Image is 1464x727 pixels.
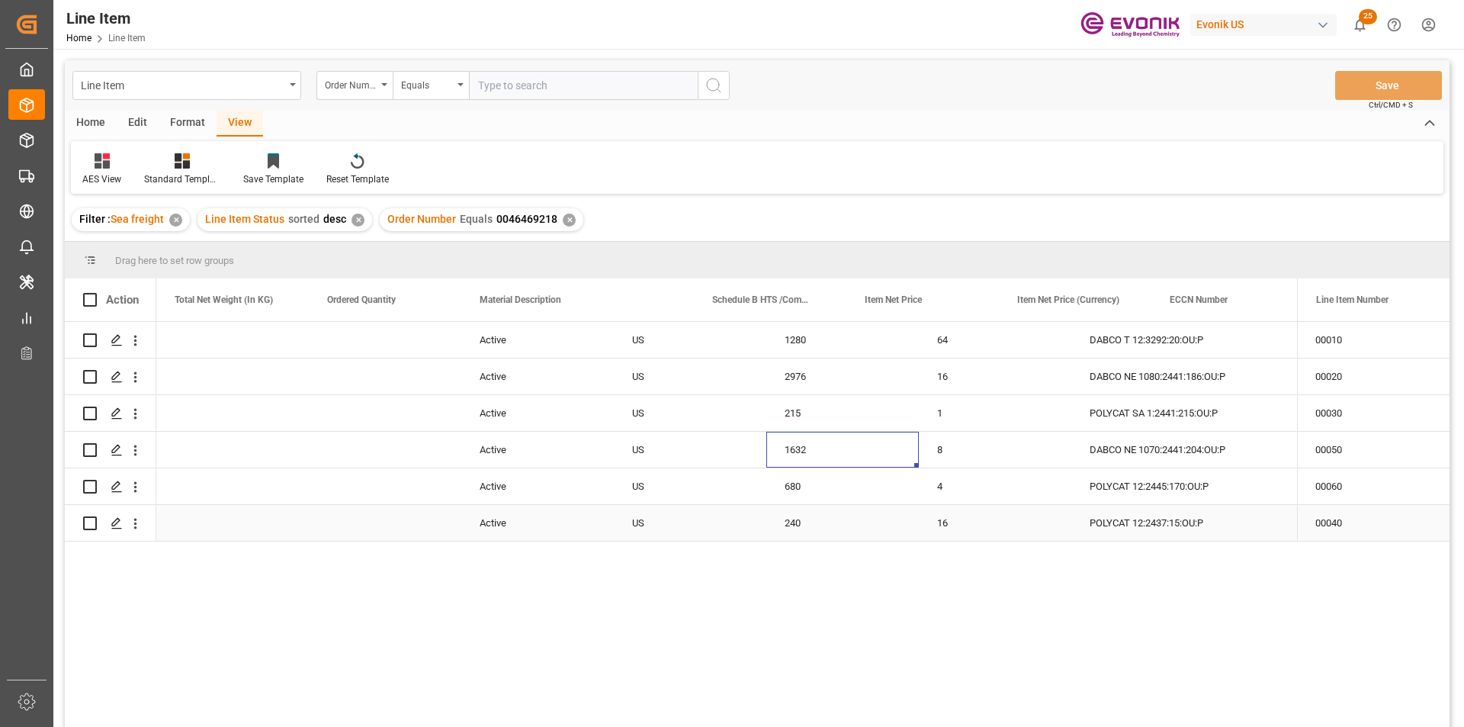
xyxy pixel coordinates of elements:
div: Save Template [243,172,303,186]
span: Equals [460,213,493,225]
button: Save [1335,71,1442,100]
span: Line Item Status [205,213,284,225]
div: POLYCAT 12:2445:170:OU:P [1071,468,1304,504]
div: Press SPACE to select this row. [65,432,156,468]
div: Press SPACE to select this row. [1297,505,1450,542]
div: POLYCAT SA 1:2441:215:OU:P [1071,395,1304,431]
img: Evonik-brand-mark-Deep-Purple-RGB.jpeg_1700498283.jpeg [1080,11,1180,38]
div: Format [159,111,217,137]
span: Item Net Price [865,294,922,305]
span: Item Net Price (Currency) [1017,294,1119,305]
div: 64 [919,322,1071,358]
div: 00050 [1297,432,1450,468]
div: Reset Template [326,172,389,186]
span: Ordered Quantity [327,294,396,305]
span: Drag here to set row groups [115,255,234,266]
div: Active [480,396,596,431]
div: Press SPACE to select this row. [65,505,156,542]
button: open menu [316,71,393,100]
div: 1280 [766,322,919,358]
div: US [614,468,766,504]
div: Order Number [325,75,377,92]
div: 00030 [1297,395,1450,431]
div: Active [480,323,596,358]
div: Press SPACE to select this row. [65,468,156,505]
div: Home [65,111,117,137]
button: Evonik US [1190,10,1343,39]
div: US [614,322,766,358]
div: 4 [919,468,1071,504]
button: show 25 new notifications [1343,8,1377,42]
div: DABCO NE 1070:2441:204:OU:P [1071,432,1304,468]
span: Line Item Number [1316,294,1389,305]
div: 8 [919,432,1071,468]
button: search button [698,71,730,100]
div: DABCO T 12:3292:20:OU:P [1071,322,1304,358]
div: Active [480,506,596,541]
span: 25 [1359,9,1377,24]
div: Press SPACE to select this row. [1297,395,1450,432]
div: 00060 [1297,468,1450,504]
div: 1632 [766,432,919,468]
div: 16 [919,359,1071,394]
div: Standard Templates [144,172,220,186]
div: Press SPACE to select this row. [65,322,156,359]
div: US [614,359,766,394]
div: Line Item [81,75,284,94]
div: Press SPACE to select this row. [1297,359,1450,395]
span: Total Net Weight (In KG) [175,294,273,305]
a: Home [66,33,91,43]
div: Press SPACE to select this row. [1297,322,1450,359]
div: Press SPACE to select this row. [1297,432,1450,468]
span: ECCN Number [1170,294,1228,305]
input: Type to search [469,71,698,100]
div: US [614,395,766,431]
div: 1 [919,395,1071,431]
div: View [217,111,263,137]
div: 16 [919,505,1071,541]
div: US [614,432,766,468]
button: open menu [72,71,301,100]
div: Line Item [66,7,146,30]
span: Ctrl/CMD + S [1369,99,1413,111]
div: Edit [117,111,159,137]
div: 00020 [1297,359,1450,394]
div: AES View [82,172,121,186]
div: Active [480,469,596,504]
span: Schedule B HTS /Commodity Code (HS Code) [712,294,814,305]
div: POLYCAT 12:2437:15:OU:P [1071,505,1304,541]
div: 2976 [766,359,919,394]
div: Press SPACE to select this row. [65,395,156,432]
span: desc [323,213,346,225]
div: 00010 [1297,322,1450,358]
span: Filter : [79,213,111,225]
div: 215 [766,395,919,431]
button: open menu [393,71,469,100]
div: Press SPACE to select this row. [65,359,156,395]
div: Action [106,293,139,307]
div: ✕ [169,214,182,227]
span: Order Number [387,213,456,225]
span: sorted [288,213,319,225]
div: Equals [401,75,453,92]
span: 0046469218 [496,213,557,225]
div: Active [480,359,596,394]
div: Evonik US [1190,14,1337,36]
div: Press SPACE to select this row. [1297,468,1450,505]
div: ✕ [352,214,364,227]
div: ✕ [563,214,576,227]
span: Sea freight [111,213,164,225]
div: DABCO NE 1080:2441:186:OU:P [1071,359,1304,394]
div: 680 [766,468,919,504]
span: Material Description [480,294,561,305]
div: 240 [766,505,919,541]
button: Help Center [1377,8,1411,42]
div: 00040 [1297,505,1450,541]
div: US [614,505,766,541]
div: Active [480,433,596,468]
